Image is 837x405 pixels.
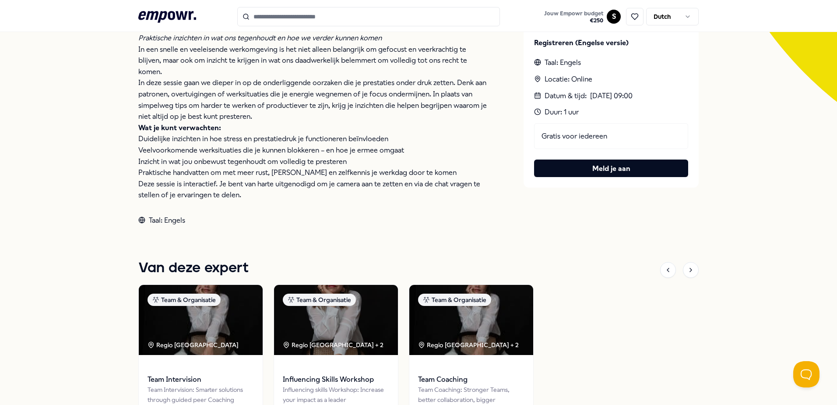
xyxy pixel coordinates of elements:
[534,57,688,68] div: Taal: Engels
[541,7,607,26] a: Jouw Empowr budget€250
[138,178,489,201] p: Deze sessie is interactief. Je bent van harte uitgenodigd om je camera aan te zetten en via de ch...
[138,77,489,122] p: In deze sessie gaan we dieper in op de onderliggende oorzaken die je prestaties onder druk zetten...
[534,90,688,102] div: Datum & tijd :
[148,374,254,385] span: Team Intervision
[607,10,621,24] button: S
[418,294,491,306] div: Team & Organisatie
[544,10,603,17] span: Jouw Empowr budget
[138,257,249,279] h1: Van deze expert
[138,215,489,226] div: Taal: Engels
[534,74,688,85] div: Locatie: Online
[590,90,633,102] time: [DATE] 09:00
[544,17,603,24] span: € 250
[148,340,240,350] div: Regio [GEOGRAPHIC_DATA]
[139,285,263,355] img: package image
[534,37,688,49] p: Registreren (Engelse versie)
[409,285,533,355] img: package image
[283,340,383,350] div: Regio [GEOGRAPHIC_DATA] + 2
[418,374,524,385] span: Team Coaching
[148,294,221,306] div: Team & Organisatie
[138,167,489,178] p: Praktische handvatten om met meer rust, [PERSON_NAME] en zelfkennis je werkdag door te komen
[283,294,356,306] div: Team & Organisatie
[274,285,398,355] img: package image
[138,133,489,145] p: Duidelijke inzichten in hoe stress en prestatiedruk je functioneren beïnvloeden
[542,8,605,26] button: Jouw Empowr budget€250
[138,145,489,156] p: Veelvoorkomende werksituaties die je kunnen blokkeren – en hoe je ermee omgaat
[138,156,489,167] p: Inzicht in wat jou onbewust tegenhoudt om volledig te presteren
[138,124,221,132] strong: Wat je kunt verwachten:
[237,7,500,26] input: Search for products, categories or subcategories
[534,123,688,149] div: Gratis voor iedereen
[418,340,519,350] div: Regio [GEOGRAPHIC_DATA] + 2
[138,34,382,42] em: Praktische inzichten in wat ons tegenhoudt en hoe we verder kunnen komen
[534,107,688,118] div: Duur: 1 uur
[138,44,489,78] p: In een snelle en veeleisende werkomgeving is het niet alleen belangrijk om gefocust en veerkracht...
[534,160,688,177] button: Meld je aan
[283,374,389,385] span: Influencing Skills Workshop
[793,361,819,387] iframe: Help Scout Beacon - Open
